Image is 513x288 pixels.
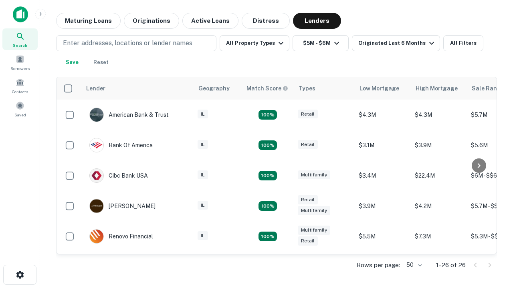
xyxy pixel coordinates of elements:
a: Borrowers [2,52,38,73]
th: Lender [81,77,194,100]
h6: Match Score [246,84,287,93]
img: picture [90,169,103,182]
td: $4.3M [355,100,411,130]
button: Lenders [293,13,341,29]
th: Types [294,77,355,100]
th: Low Mortgage [355,77,411,100]
img: picture [90,138,103,152]
td: $3.1M [355,130,411,160]
div: Matching Properties: 4, hasApolloMatch: undefined [259,232,277,241]
a: Saved [2,98,38,120]
div: IL [198,201,208,210]
img: picture [90,230,103,243]
div: Lender [86,84,105,93]
div: Retail [298,110,318,119]
th: Capitalize uses an advanced AI algorithm to match your search with the best lender. The match sco... [242,77,294,100]
div: High Mortgage [416,84,458,93]
span: Contacts [12,88,28,95]
img: picture [90,199,103,213]
button: Enter addresses, locations or lender names [56,35,216,51]
div: Geography [198,84,230,93]
td: $3.9M [411,130,467,160]
div: Bank Of America [89,138,153,152]
div: Retail [298,195,318,204]
td: $5.5M [355,221,411,252]
span: Saved [14,112,26,118]
div: Multifamily [298,226,330,235]
div: Matching Properties: 7, hasApolloMatch: undefined [259,110,277,120]
div: Renovo Financial [89,229,153,244]
div: Multifamily [298,170,330,180]
div: Originated Last 6 Months [358,38,436,48]
p: Enter addresses, locations or lender names [63,38,192,48]
td: $4.2M [411,191,467,221]
div: Matching Properties: 4, hasApolloMatch: undefined [259,201,277,211]
td: $2.2M [355,252,411,282]
button: Distress [242,13,290,29]
a: Contacts [2,75,38,96]
button: All Filters [443,35,483,51]
div: IL [198,140,208,149]
div: Matching Properties: 4, hasApolloMatch: undefined [259,171,277,180]
p: Rows per page: [357,260,400,270]
p: 1–26 of 26 [436,260,466,270]
button: All Property Types [220,35,289,51]
button: Active Loans [182,13,238,29]
div: IL [198,170,208,180]
th: Geography [194,77,242,100]
div: Types [299,84,315,93]
img: capitalize-icon.png [13,6,28,22]
span: Borrowers [10,65,30,72]
button: Originated Last 6 Months [352,35,440,51]
td: $7.3M [411,221,467,252]
td: $22.4M [411,160,467,191]
div: Cibc Bank USA [89,168,148,183]
button: $5M - $6M [293,35,349,51]
div: [PERSON_NAME] [89,199,156,213]
td: $3.9M [355,191,411,221]
div: Matching Properties: 4, hasApolloMatch: undefined [259,140,277,150]
div: Capitalize uses an advanced AI algorithm to match your search with the best lender. The match sco... [246,84,288,93]
div: Low Mortgage [360,84,399,93]
button: Maturing Loans [56,13,121,29]
div: IL [198,231,208,240]
span: Search [13,42,27,48]
iframe: Chat Widget [473,198,513,237]
div: 50 [403,259,423,271]
div: Retail [298,236,318,246]
button: Save your search to get updates of matches that match your search criteria. [59,54,85,70]
div: Retail [298,140,318,149]
div: IL [198,110,208,119]
div: Multifamily [298,206,330,215]
a: Search [2,28,38,50]
img: picture [90,108,103,122]
td: $3.1M [411,252,467,282]
th: High Mortgage [411,77,467,100]
td: $3.4M [355,160,411,191]
td: $4.3M [411,100,467,130]
div: American Bank & Trust [89,108,169,122]
button: Reset [88,54,114,70]
button: Originations [124,13,179,29]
